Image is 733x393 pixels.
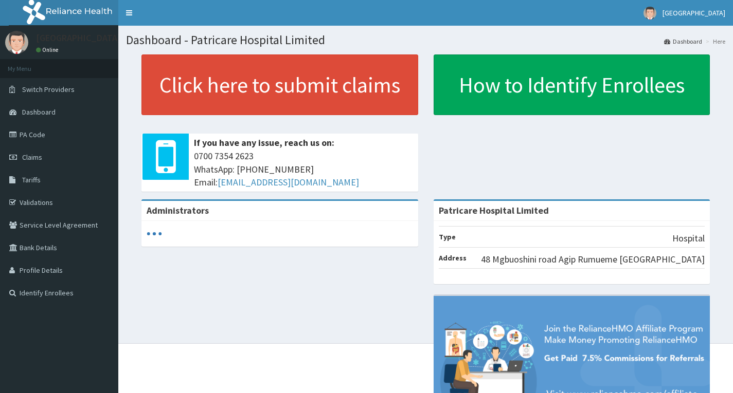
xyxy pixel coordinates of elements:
b: If you have any issue, reach us on: [194,137,334,148]
strong: Patricare Hospital Limited [439,204,549,216]
h1: Dashboard - Patricare Hospital Limited [126,33,725,47]
span: Switch Providers [22,85,75,94]
span: Tariffs [22,175,41,184]
span: Dashboard [22,107,56,117]
svg: audio-loading [147,226,162,241]
li: Here [703,37,725,46]
span: [GEOGRAPHIC_DATA] [663,8,725,17]
img: User Image [643,7,656,20]
a: Dashboard [664,37,702,46]
a: Click here to submit claims [141,54,418,115]
a: Online [36,46,61,53]
p: Hospital [672,232,705,245]
b: Type [439,232,456,241]
p: [GEOGRAPHIC_DATA] [36,33,121,43]
b: Address [439,253,467,263]
span: 0700 7354 2623 WhatsApp: [PHONE_NUMBER] Email: [194,149,413,189]
p: 48 Mgbuoshini road Agip Rumueme [GEOGRAPHIC_DATA] [481,253,705,266]
b: Administrators [147,204,209,216]
a: How to Identify Enrollees [434,54,710,115]
img: User Image [5,31,28,54]
span: Claims [22,153,42,162]
a: [EMAIL_ADDRESS][DOMAIN_NAME] [218,176,359,188]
